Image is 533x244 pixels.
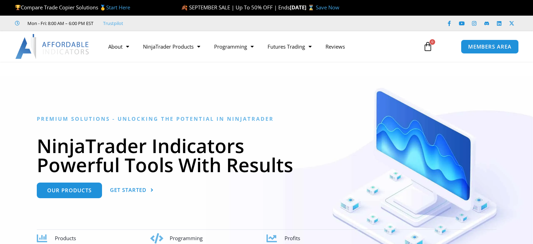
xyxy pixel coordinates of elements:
[103,19,123,27] a: Trustpilot
[110,187,146,193] span: Get Started
[319,39,352,54] a: Reviews
[106,4,130,11] a: Start Here
[37,136,497,174] h1: NinjaTrader Indicators Powerful Tools With Results
[15,4,130,11] span: Compare Trade Copier Solutions 🥇
[207,39,261,54] a: Programming
[430,39,435,45] span: 0
[285,235,300,242] span: Profits
[101,39,416,54] nav: Menu
[136,39,207,54] a: NinjaTrader Products
[26,19,93,27] span: Mon - Fri: 8:00 AM – 6:00 PM EST
[468,44,511,49] span: MEMBERS AREA
[55,235,76,242] span: Products
[261,39,319,54] a: Futures Trading
[316,4,339,11] a: Save Now
[110,183,154,198] a: Get Started
[37,183,102,198] a: Our Products
[461,40,519,54] a: MEMBERS AREA
[290,4,316,11] strong: [DATE] ⌛
[101,39,136,54] a: About
[47,188,92,193] span: Our Products
[181,4,290,11] span: 🍂 SEPTEMBER SALE | Up To 50% OFF | Ends
[170,235,203,242] span: Programming
[37,116,497,122] h6: Premium Solutions - Unlocking the Potential in NinjaTrader
[15,5,20,10] img: 🏆
[413,36,443,57] a: 0
[15,34,90,59] img: LogoAI | Affordable Indicators – NinjaTrader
